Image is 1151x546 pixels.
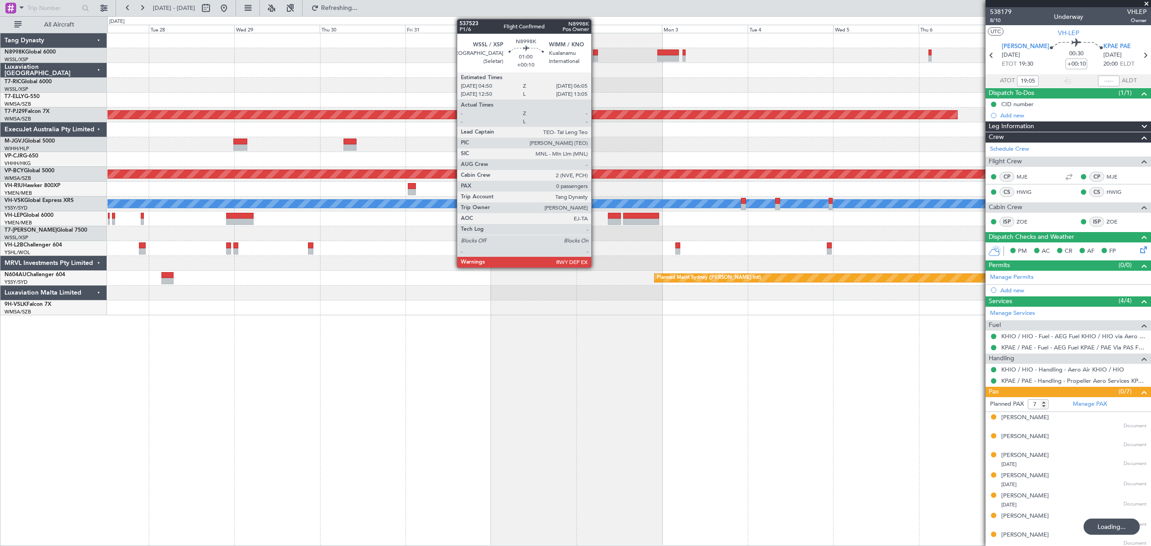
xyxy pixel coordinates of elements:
[4,168,24,174] span: VP-BCY
[1109,247,1116,256] span: FP
[576,25,662,33] div: Sun 2
[989,260,1010,271] span: Permits
[1000,76,1015,85] span: ATOT
[23,22,95,28] span: All Aircraft
[4,153,38,159] a: VP-CJRG-650
[321,5,358,11] span: Refreshing...
[4,228,57,233] span: T7-[PERSON_NAME]
[4,234,28,241] a: WSSL/XSP
[1098,76,1120,86] input: --:--
[1001,366,1124,373] a: KHIO / HIO - Handling - Aero Air KHIO / HIO
[4,279,27,286] a: YSSY/SYD
[989,88,1034,98] span: Dispatch To-Dos
[4,109,49,114] a: T7-PJ29Falcon 7X
[4,272,65,277] a: N604AUChallenger 604
[4,198,24,203] span: VH-VSK
[1019,60,1033,69] span: 19:30
[4,94,40,99] a: T7-ELLYG-550
[1001,471,1049,480] div: [PERSON_NAME]
[990,309,1035,318] a: Manage Services
[989,121,1034,132] span: Leg Information
[1000,286,1147,294] div: Add new
[1001,432,1049,441] div: [PERSON_NAME]
[1127,7,1147,17] span: VHLEP
[4,249,30,256] a: YSHL/WOL
[989,132,1004,143] span: Crew
[1001,531,1049,540] div: [PERSON_NAME]
[999,172,1014,182] div: CP
[1001,332,1147,340] a: KHIO / HIO - Fuel - AEG Fuel KHIO / HIO via Aero Air (EJ Asia Only)
[1124,422,1147,430] span: Document
[4,153,23,159] span: VP-CJR
[1017,173,1037,181] a: MJE
[4,205,27,211] a: YSSY/SYD
[748,25,833,33] div: Tue 4
[4,116,31,122] a: WMSA/SZB
[1119,88,1132,98] span: (1/1)
[989,157,1022,167] span: Flight Crew
[1001,512,1049,521] div: [PERSON_NAME]
[1073,400,1107,409] a: Manage PAX
[4,242,23,248] span: VH-L2B
[492,18,508,26] div: [DATE]
[1001,501,1017,508] span: [DATE]
[1124,460,1147,468] span: Document
[109,18,125,26] div: [DATE]
[4,272,27,277] span: N604AU
[1065,247,1072,256] span: CR
[4,309,31,315] a: WMSA/SZB
[1122,76,1137,85] span: ALDT
[1127,17,1147,24] span: Owner
[1124,441,1147,449] span: Document
[4,183,60,188] a: VH-RIUHawker 800XP
[919,25,1004,33] div: Thu 6
[4,242,62,248] a: VH-L2BChallenger 604
[307,1,361,15] button: Refreshing...
[4,109,25,114] span: T7-PJ29
[1089,172,1104,182] div: CP
[4,49,56,55] a: N8998KGlobal 6000
[27,1,79,15] input: Trip Number
[4,175,31,182] a: WMSA/SZB
[4,219,32,226] a: YMEN/MEB
[1017,76,1039,86] input: --:--
[491,25,576,33] div: Sat 1
[990,145,1029,154] a: Schedule Crew
[1103,51,1122,60] span: [DATE]
[1002,42,1049,51] span: [PERSON_NAME]
[4,49,25,55] span: N8998K
[1002,60,1017,69] span: ETOT
[4,213,54,218] a: VH-LEPGlobal 6000
[989,202,1022,213] span: Cabin Crew
[1054,12,1083,22] div: Underway
[1119,296,1132,305] span: (4/4)
[4,302,51,307] a: 9H-VSLKFalcon 7X
[4,198,74,203] a: VH-VSKGlobal Express XRS
[1106,173,1127,181] a: MJE
[234,25,320,33] div: Wed 29
[990,400,1024,409] label: Planned PAX
[1017,188,1037,196] a: HWIG
[1124,501,1147,508] span: Document
[1058,28,1079,38] span: VH-LEP
[153,4,195,12] span: [DATE] - [DATE]
[1084,519,1140,535] div: Loading...
[989,232,1074,242] span: Dispatch Checks and Weather
[4,94,24,99] span: T7-ELLY
[1089,217,1104,227] div: ISP
[1001,100,1034,108] div: CID number
[149,25,234,33] div: Tue 28
[989,320,1001,331] span: Fuel
[1001,344,1147,351] a: KPAE / PAE - Fuel - AEG Fuel KPAE / PAE Via PAS FBO (EJ Asia Only)
[833,25,919,33] div: Wed 5
[1103,42,1131,51] span: KPAE PAE
[1087,247,1094,256] span: AF
[405,25,491,33] div: Fri 31
[4,183,23,188] span: VH-RIU
[1001,451,1049,460] div: [PERSON_NAME]
[4,145,29,152] a: WIHH/HLP
[4,160,31,167] a: VHHH/HKG
[989,354,1014,364] span: Handling
[990,17,1012,24] span: 8/10
[1103,60,1118,69] span: 20:00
